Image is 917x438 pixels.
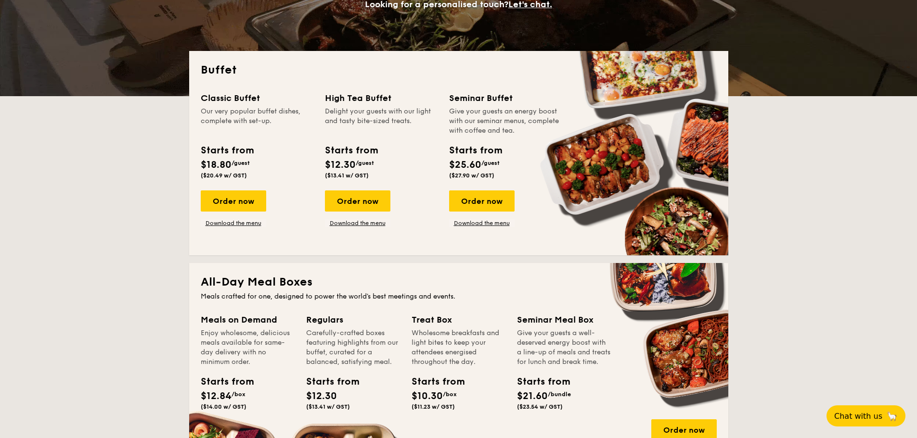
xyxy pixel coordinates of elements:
div: Seminar Buffet [449,91,562,105]
span: /guest [481,160,500,166]
div: Order now [201,190,266,212]
span: ($13.41 w/ GST) [325,172,369,179]
div: Classic Buffet [201,91,313,105]
a: Download the menu [325,219,390,227]
div: Meals on Demand [201,313,295,326]
div: Our very popular buffet dishes, complete with set-up. [201,107,313,136]
div: Order now [325,190,390,212]
span: /guest [356,160,374,166]
span: ($11.23 w/ GST) [412,403,455,410]
div: Seminar Meal Box [517,313,611,326]
span: $12.84 [201,390,232,402]
div: Order now [449,190,515,212]
div: Meals crafted for one, designed to power the world's best meetings and events. [201,292,717,301]
span: /box [232,391,245,398]
span: /guest [232,160,250,166]
span: /bundle [548,391,571,398]
span: Chat with us [834,412,882,421]
div: Give your guests an energy boost with our seminar menus, complete with coffee and tea. [449,107,562,136]
h2: Buffet [201,63,717,78]
div: Wholesome breakfasts and light bites to keep your attendees energised throughout the day. [412,328,505,367]
div: Treat Box [412,313,505,326]
a: Download the menu [449,219,515,227]
span: $12.30 [325,159,356,171]
div: Regulars [306,313,400,326]
div: Starts from [306,375,349,389]
span: ($14.00 w/ GST) [201,403,246,410]
div: Starts from [201,375,244,389]
div: Starts from [412,375,455,389]
a: Download the menu [201,219,266,227]
div: Enjoy wholesome, delicious meals available for same-day delivery with no minimum order. [201,328,295,367]
div: Carefully-crafted boxes featuring highlights from our buffet, curated for a balanced, satisfying ... [306,328,400,367]
span: $21.60 [517,390,548,402]
span: $25.60 [449,159,481,171]
span: ($27.90 w/ GST) [449,172,494,179]
span: $12.30 [306,390,337,402]
div: High Tea Buffet [325,91,438,105]
button: Chat with us🦙 [827,405,905,426]
div: Starts from [517,375,560,389]
div: Starts from [201,143,253,158]
div: Delight your guests with our light and tasty bite-sized treats. [325,107,438,136]
span: /box [443,391,457,398]
span: 🦙 [886,411,898,422]
div: Give your guests a well-deserved energy boost with a line-up of meals and treats for lunch and br... [517,328,611,367]
span: ($23.54 w/ GST) [517,403,563,410]
span: $10.30 [412,390,443,402]
div: Starts from [325,143,377,158]
h2: All-Day Meal Boxes [201,275,717,290]
span: ($20.49 w/ GST) [201,172,247,179]
span: ($13.41 w/ GST) [306,403,350,410]
span: $18.80 [201,159,232,171]
div: Starts from [449,143,502,158]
